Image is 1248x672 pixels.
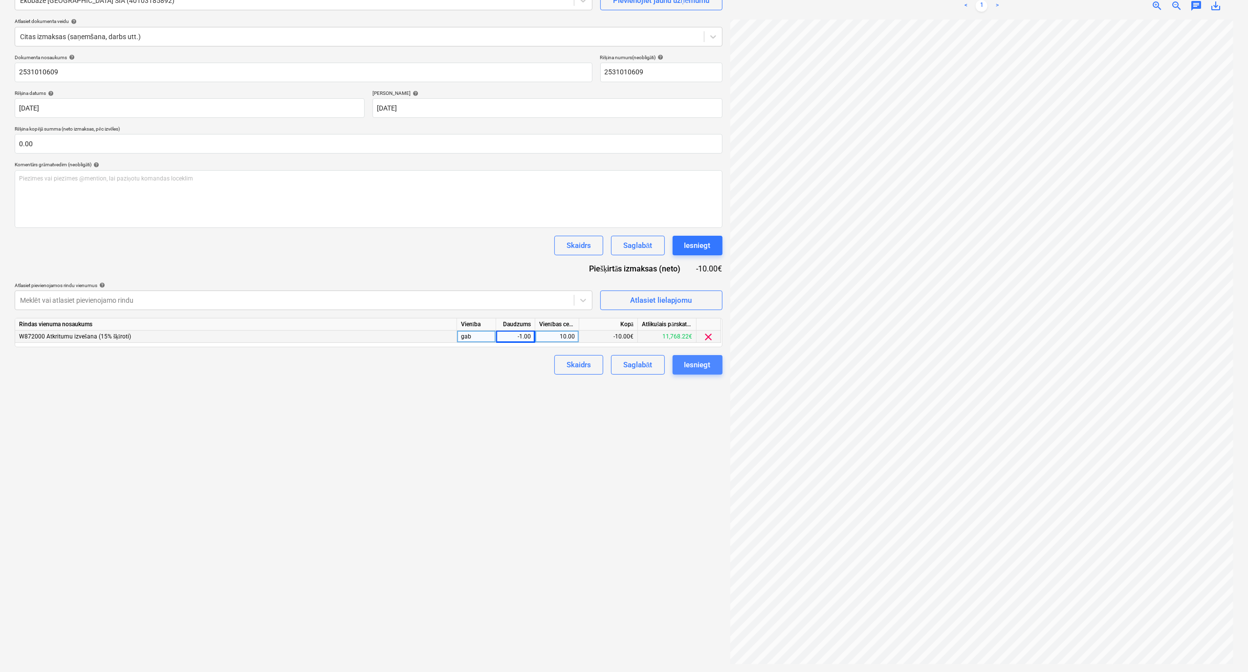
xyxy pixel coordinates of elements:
div: Vienības cena [535,318,579,331]
button: Skaidrs [554,236,603,255]
span: help [97,282,105,288]
span: help [411,90,418,96]
span: help [69,19,77,24]
div: Saglabāt [623,239,652,252]
div: Daudzums [496,318,535,331]
div: Iesniegt [684,358,711,371]
div: Iesniegt [684,239,711,252]
div: Saglabāt [623,358,652,371]
div: Vienība [457,318,496,331]
span: help [46,90,54,96]
p: Rēķina kopējā summa (neto izmaksas, pēc izvēles) [15,126,723,134]
div: Dokumenta nosaukums [15,54,592,61]
span: help [91,162,99,168]
div: 11,768.22€ [638,331,697,343]
input: Rēķina numurs [600,63,723,82]
div: -10.00€ [697,263,723,274]
div: Atlasiet pievienojamos rindu vienumus [15,282,592,289]
div: Atlasiet dokumenta veidu [15,18,723,24]
button: Skaidrs [554,355,603,375]
div: -1.00 [500,331,531,343]
div: Atlasiet lielapjomu [631,294,692,307]
button: Saglabāt [611,236,664,255]
iframe: Chat Widget [1199,625,1248,672]
div: Rēķina datums [15,90,365,96]
div: Piešķirtās izmaksas (neto) [581,263,696,274]
button: Iesniegt [673,236,723,255]
div: Skaidrs [567,358,591,371]
div: 10.00 [539,331,575,343]
div: Rēķina numurs (neobligāti) [600,54,723,61]
input: Dokumenta nosaukums [15,63,592,82]
button: Iesniegt [673,355,723,375]
div: Kopā [579,318,638,331]
div: Atlikušais pārskatītais budžets [638,318,697,331]
input: Rēķina datums nav norādīts [15,98,365,118]
div: Skaidrs [567,239,591,252]
input: Izpildes datums nav norādīts [372,98,723,118]
div: Rindas vienuma nosaukums [15,318,457,331]
div: gab [457,331,496,343]
div: -10.00€ [579,331,638,343]
span: clear [703,331,715,343]
button: Atlasiet lielapjomu [600,291,723,310]
input: Rēķina kopējā summa (neto izmaksas, pēc izvēles) [15,134,723,154]
span: help [67,54,75,60]
span: W872000 Atkritumu izvešana (15% šķīroti) [19,333,131,340]
button: Saglabāt [611,355,664,375]
div: [PERSON_NAME] [372,90,723,96]
span: help [656,54,663,60]
div: Komentārs grāmatvedim (neobligāti) [15,161,723,168]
